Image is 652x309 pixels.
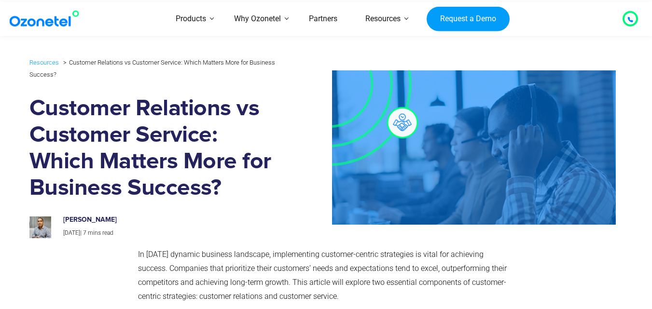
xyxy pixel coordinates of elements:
[29,95,277,202] h1: Customer Relations vs Customer Service: Which Matters More for Business Success?
[162,2,220,36] a: Products
[83,229,86,236] span: 7
[220,2,295,36] a: Why Ozonetel
[29,56,275,78] li: Customer Relations vs Customer Service: Which Matters More for Business Success?
[295,2,351,36] a: Partners
[63,228,267,239] p: |
[351,2,415,36] a: Resources
[29,57,59,68] a: Resources
[63,216,267,224] h6: [PERSON_NAME]
[63,229,80,236] span: [DATE]
[29,216,51,238] img: prashanth-kancherla_avatar-200x200.jpeg
[138,250,507,300] span: In [DATE] dynamic business landscape, implementing customer-centric strategies is vital for achie...
[88,229,113,236] span: mins read
[427,6,509,31] a: Request a Demo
